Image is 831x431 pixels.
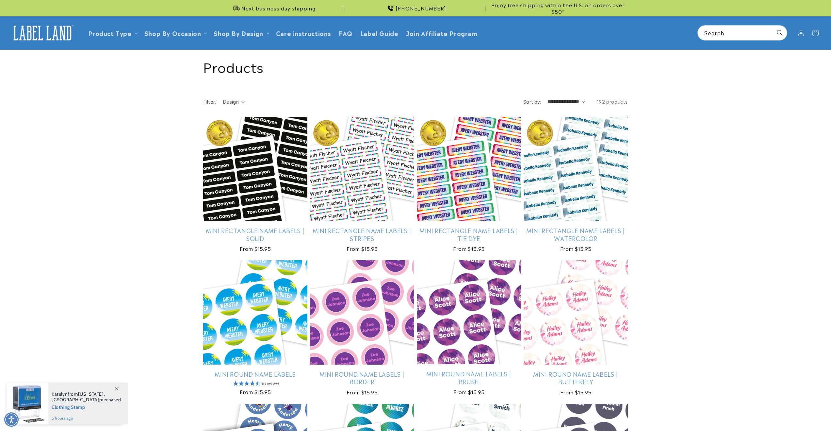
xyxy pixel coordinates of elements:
[52,391,121,403] span: from , purchased
[417,370,521,385] a: Mini Round Name Labels | Brush
[78,391,104,397] span: [US_STATE]
[4,412,19,427] div: Accessibility Menu
[417,227,521,242] a: Mini Rectangle Name Labels | Tie Dye
[488,2,628,14] span: Enjoy free shipping within the U.S. on orders over $50*
[223,98,239,105] span: Design
[335,25,356,41] a: FAQ
[52,403,121,411] span: Clothing Stamp
[144,29,201,37] span: Shop By Occasion
[140,25,210,41] summary: Shop By Occasion
[524,227,628,242] a: Mini Rectangle Name Labels | Watercolor
[210,25,272,41] summary: Shop By Design
[203,98,216,105] h2: Filter:
[203,227,307,242] a: Mini Rectangle Name Labels | Solid
[203,58,628,75] h1: Products
[310,227,414,242] a: Mini Rectangle Name Labels | Stripes
[773,26,787,40] button: Search
[402,25,481,41] a: Join Affiliate Program
[339,29,352,37] span: FAQ
[272,25,335,41] a: Care instructions
[310,370,414,386] a: Mini Round Name Labels | Border
[214,28,263,37] a: Shop By Design
[360,29,399,37] span: Label Guide
[406,29,477,37] span: Join Affiliate Program
[52,397,99,403] span: [GEOGRAPHIC_DATA]
[523,98,541,105] label: Sort by:
[356,25,402,41] a: Label Guide
[276,29,331,37] span: Care instructions
[241,5,316,11] span: Next business day shipping
[88,28,132,37] a: Product Type
[524,370,628,386] a: Mini Round Name Labels | Butterfly
[203,370,307,378] a: Mini Round Name Labels
[396,5,446,11] span: [PHONE_NUMBER]
[52,391,68,397] span: Katelyn
[223,98,245,105] summary: Design (0 selected)
[8,20,78,45] a: Label Land
[84,25,140,41] summary: Product Type
[766,403,824,424] iframe: Gorgias live chat messenger
[52,415,121,421] span: 5 hours ago
[596,98,628,105] span: 192 products
[10,23,75,43] img: Label Land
